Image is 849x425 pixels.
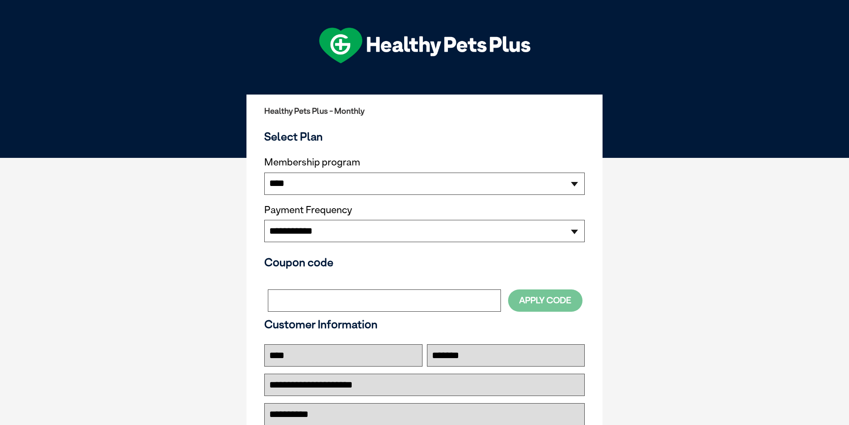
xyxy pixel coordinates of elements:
label: Membership program [264,157,585,168]
h3: Customer Information [264,318,585,331]
img: hpp-logo-landscape-green-white.png [319,28,530,63]
h2: Healthy Pets Plus - Monthly [264,107,585,116]
h3: Select Plan [264,130,585,143]
h3: Coupon code [264,256,585,269]
button: Apply Code [508,289,582,311]
label: Payment Frequency [264,204,352,216]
